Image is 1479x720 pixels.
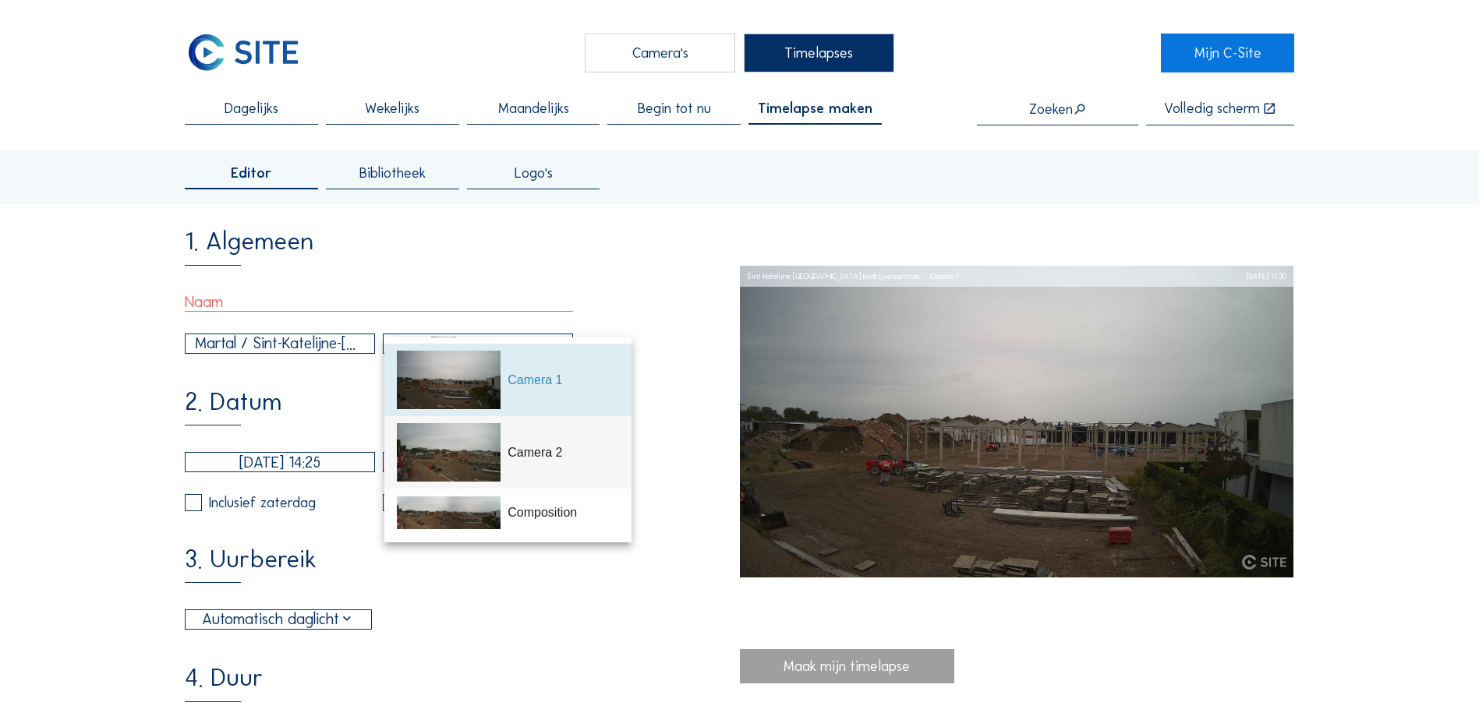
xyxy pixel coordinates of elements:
span: Maandelijks [498,101,569,115]
div: Camera 1 [508,371,618,390]
a: C-SITE Logo [185,34,318,72]
div: Sint-Katelijne-[GEOGRAPHIC_DATA] Bedrijvencentrum [747,266,919,288]
img: C-SITE Logo [185,34,301,72]
input: Einddatum [383,452,573,472]
input: Begin datum [185,452,375,472]
span: Wekelijks [365,101,419,115]
div: Automatisch daglicht [186,610,370,629]
span: Editor [231,166,271,180]
div: Martal / Sint-Katelijne-[GEOGRAPHIC_DATA] Bedrijvencentrum [186,334,374,353]
div: Volledig scherm [1164,101,1260,116]
div: Maak mijn timelapse [740,649,955,683]
div: Camera 2 [508,443,618,462]
div: 1. Algemeen [185,229,313,265]
div: Inclusief zaterdag [209,496,316,510]
img: C-Site Logo [1242,555,1286,570]
div: [DATE] 17:30 [1247,266,1286,288]
img: selected_image_1440 [431,337,456,351]
div: Camera 1 [919,266,958,288]
div: Martal / Sint-Katelijne-[GEOGRAPHIC_DATA] Bedrijvencentrum [195,332,365,355]
div: Camera's [585,34,735,72]
div: Automatisch daglicht [202,608,355,631]
img: Image [740,266,1294,577]
input: Naam [185,292,573,312]
div: 3. Uurbereik [185,547,317,583]
div: Timelapses [744,34,894,72]
a: Mijn C-Site [1161,34,1294,72]
img: image_1440 [397,351,501,409]
img: image_1441 [397,496,501,529]
span: Begin tot nu [638,101,711,115]
span: Dagelijks [225,101,278,115]
span: Logo's [515,166,553,180]
span: Bibliotheek [359,166,426,180]
div: Camera 1 [464,337,525,351]
div: 4. Duur [185,665,264,701]
div: 2. Datum [185,390,281,425]
div: Composition [508,503,618,522]
div: selected_image_1440Camera 1 [384,334,572,353]
img: image_1439 [397,423,501,482]
span: Timelapse maken [758,101,872,115]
